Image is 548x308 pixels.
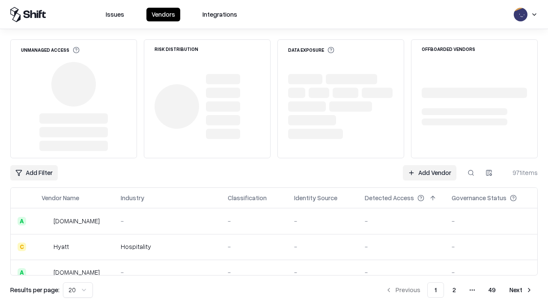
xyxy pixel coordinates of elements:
div: 971 items [503,168,538,177]
button: Next [504,282,538,298]
div: Classification [228,193,267,202]
button: 1 [427,282,444,298]
div: Offboarded Vendors [422,47,475,51]
div: - [121,216,214,225]
img: Hyatt [42,243,50,251]
div: - [228,268,280,277]
div: - [452,268,530,277]
button: Issues [101,8,129,21]
div: - [121,268,214,277]
div: [DOMAIN_NAME] [54,268,100,277]
div: Data Exposure [288,47,334,53]
nav: pagination [380,282,538,298]
div: - [365,216,438,225]
div: - [365,242,438,251]
button: 2 [446,282,463,298]
div: Risk Distribution [155,47,198,51]
div: - [452,242,530,251]
div: C [18,243,26,251]
div: Identity Source [294,193,337,202]
p: Results per page: [10,285,60,294]
div: A [18,217,26,225]
button: Integrations [197,8,242,21]
div: - [452,216,530,225]
div: - [228,216,280,225]
div: Hyatt [54,242,69,251]
img: intrado.com [42,217,50,225]
div: Governance Status [452,193,506,202]
button: 49 [482,282,503,298]
img: primesec.co.il [42,268,50,277]
button: Vendors [146,8,180,21]
div: [DOMAIN_NAME] [54,216,100,225]
button: Add Filter [10,165,58,181]
div: Industry [121,193,144,202]
div: - [294,268,351,277]
div: - [294,216,351,225]
div: Unmanaged Access [21,47,80,53]
div: - [365,268,438,277]
div: Vendor Name [42,193,79,202]
div: Detected Access [365,193,414,202]
a: Add Vendor [403,165,456,181]
div: - [294,242,351,251]
div: - [228,242,280,251]
div: A [18,268,26,277]
div: Hospitality [121,242,214,251]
